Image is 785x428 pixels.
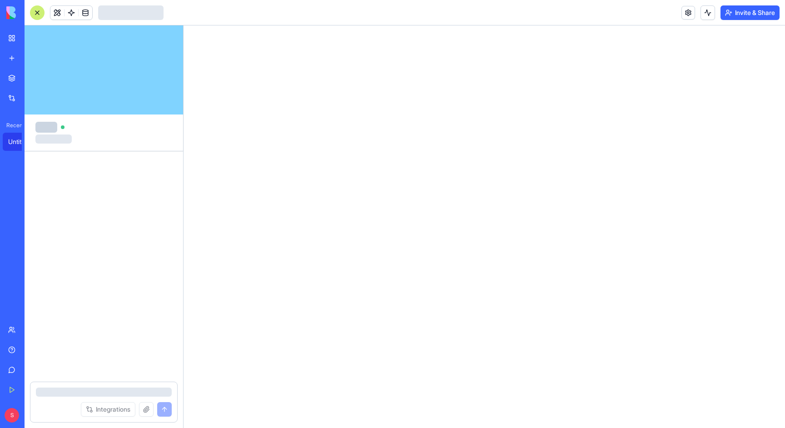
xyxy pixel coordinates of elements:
[8,137,34,146] div: Untitled App
[3,122,22,129] span: Recent
[5,408,19,423] span: S
[6,6,63,19] img: logo
[720,5,780,20] button: Invite & Share
[3,133,39,151] a: Untitled App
